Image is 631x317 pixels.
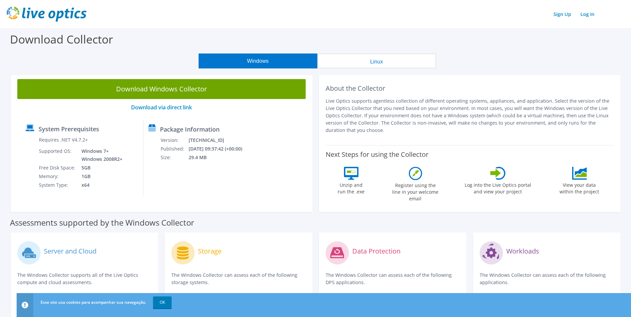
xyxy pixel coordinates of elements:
[171,271,305,286] p: The Windows Collector can assess each of the following storage systems.
[17,271,151,286] p: The Windows Collector supports all of the Live Optics compute and cloud assessments.
[391,180,440,202] label: Register using the line in your welcome email
[326,151,428,158] label: Next Steps for using the Collector
[506,248,539,255] label: Workloads
[160,153,188,162] td: Size:
[199,53,317,68] button: Windows
[131,104,192,111] a: Download via direct link
[77,181,124,189] td: x64
[555,180,603,195] label: View your data within the project
[10,219,194,226] label: Assessments supported by the Windows Collector
[41,299,146,305] span: Esse site usa cookies para acompanhar sua navegação.
[17,79,306,99] a: Download Windows Collector
[352,248,400,255] label: Data Protection
[39,147,77,163] td: Supported OS:
[153,296,172,308] a: OK
[39,137,88,143] label: Requires .NET V4.7.2+
[326,84,614,92] h2: About the Collector
[188,145,251,153] td: [DATE] 09:37:42 (+00:00)
[326,271,460,286] p: The Windows Collector can assess each of the following DPS applications.
[480,271,614,286] p: The Windows Collector can assess each of the following applications.
[39,126,99,132] label: System Prerequisites
[160,145,188,153] td: Published:
[77,163,124,172] td: 5GB
[317,53,436,68] button: Linux
[39,172,77,181] td: Memory:
[77,147,124,163] td: Windows 7+ Windows 2008R2+
[188,136,251,145] td: [TECHNICAL_ID]
[10,32,113,47] label: Download Collector
[326,97,614,134] p: Live Optics supports agentless collection of different operating systems, appliances, and applica...
[77,172,124,181] td: 1GB
[39,181,77,189] td: System Type:
[550,9,574,19] a: Sign Up
[7,7,86,22] img: live_optics_svg.svg
[336,180,367,195] label: Unzip and run the .exe
[44,248,96,255] label: Server and Cloud
[160,126,220,133] label: Package Information
[160,136,188,145] td: Version:
[198,248,222,255] label: Storage
[464,180,532,195] label: Log into the Live Optics portal and view your project
[188,153,251,162] td: 29.4 MB
[39,163,77,172] td: Free Disk Space:
[577,9,598,19] a: Log In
